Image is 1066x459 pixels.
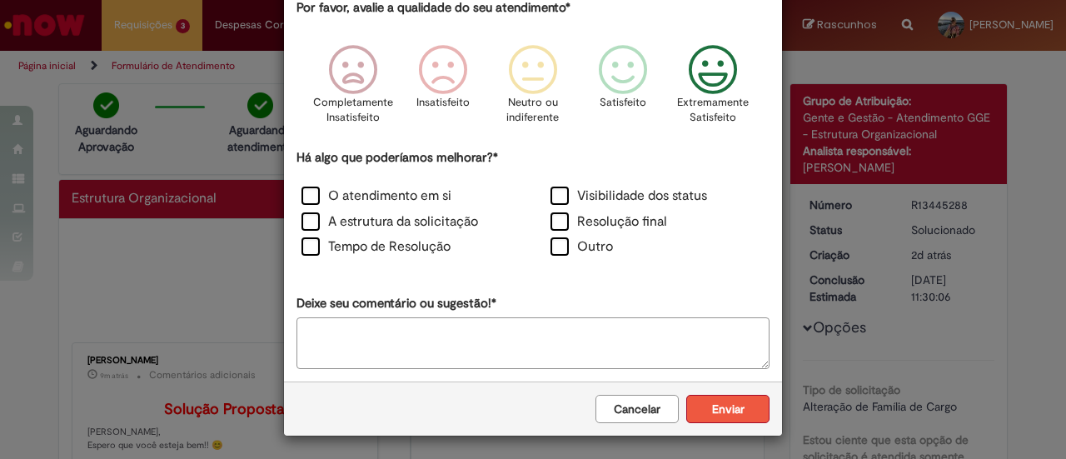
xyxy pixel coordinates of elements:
p: Insatisfeito [416,95,470,111]
label: Visibilidade dos status [550,187,707,206]
div: Extremamente Satisfeito [670,32,755,147]
label: Resolução final [550,212,667,232]
label: A estrutura da solicitação [301,212,478,232]
p: Satisfeito [600,95,646,111]
div: Satisfeito [580,32,665,147]
p: Neutro ou indiferente [503,95,563,126]
label: O atendimento em si [301,187,451,206]
label: Tempo de Resolução [301,237,451,257]
p: Completamente Insatisfeito [313,95,393,126]
div: Neutro ou indiferente [491,32,575,147]
div: Completamente Insatisfeito [310,32,395,147]
div: Insatisfeito [401,32,486,147]
button: Cancelar [595,395,679,423]
p: Extremamente Satisfeito [677,95,749,126]
button: Enviar [686,395,770,423]
div: Há algo que poderíamos melhorar?* [296,149,770,262]
label: Deixe seu comentário ou sugestão!* [296,295,496,312]
label: Outro [550,237,613,257]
